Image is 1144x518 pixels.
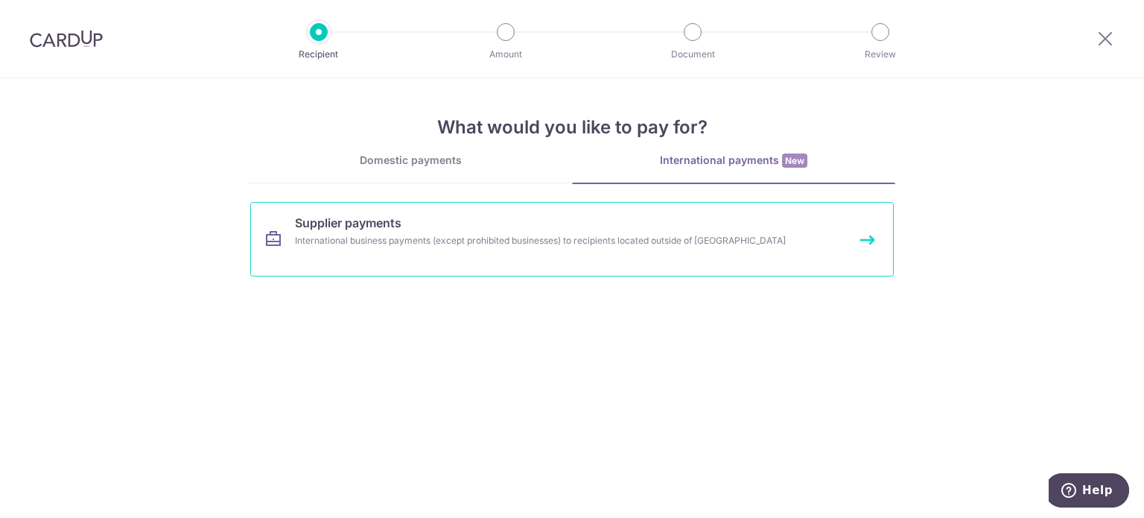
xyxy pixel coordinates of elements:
[1049,473,1129,511] iframe: Opens a widget where you can find more information
[638,47,748,62] p: Document
[295,233,810,248] div: International business payments (except prohibited businesses) to recipients located outside of [...
[782,154,807,168] span: New
[30,30,103,48] img: CardUp
[249,114,895,141] h4: What would you like to pay for?
[295,214,401,232] span: Supplier payments
[250,202,894,277] a: Supplier paymentsInternational business payments (except prohibited businesses) to recipients loc...
[249,153,572,168] div: Domestic payments
[572,153,895,168] div: International payments
[264,47,374,62] p: Recipient
[34,10,64,24] span: Help
[451,47,561,62] p: Amount
[825,47,935,62] p: Review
